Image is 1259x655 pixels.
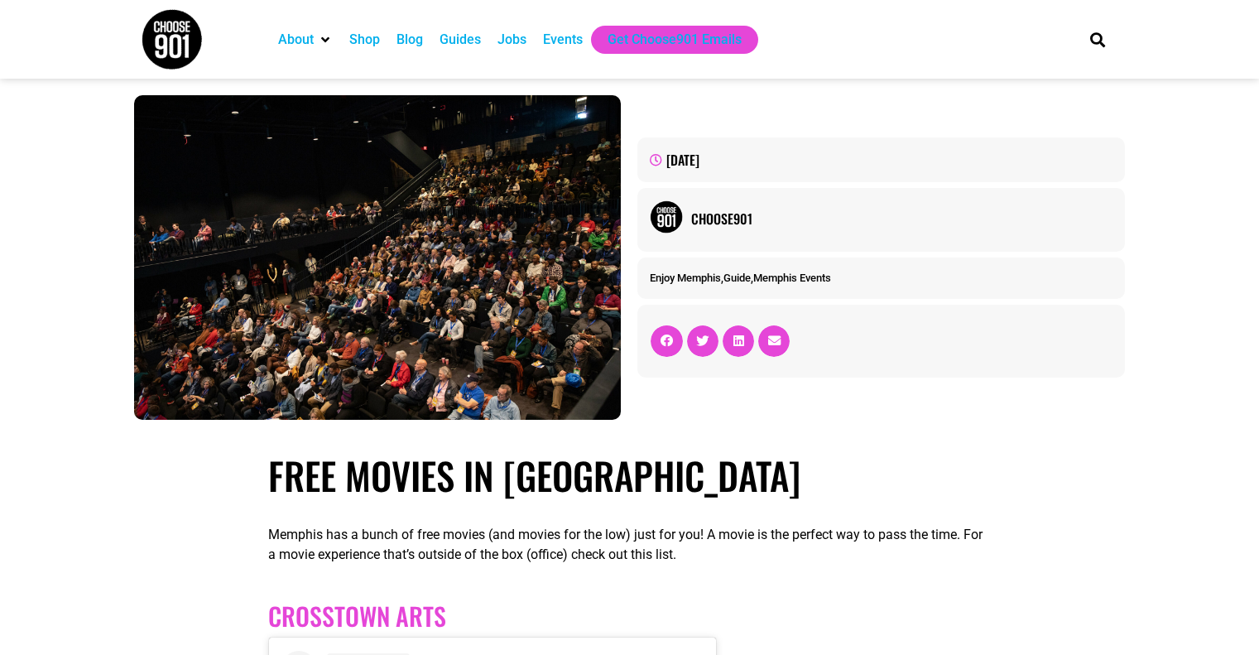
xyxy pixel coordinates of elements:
[723,325,754,357] div: Share on linkedin
[608,30,742,50] a: Get Choose901 Emails
[753,272,831,284] a: Memphis Events
[650,200,683,234] img: Picture of Choose901
[278,30,314,50] a: About
[268,597,446,634] a: Crosstown Arts
[1084,26,1111,53] div: Search
[650,272,721,284] a: Enjoy Memphis
[691,209,1112,229] a: Choose901
[440,30,481,50] a: Guides
[687,325,718,357] div: Share on twitter
[650,272,831,284] span: , ,
[134,95,621,420] img: A large, diverse audience seated in a dimly lit auditorium in Memphis, attentively facing a stage...
[270,26,341,54] div: About
[349,30,380,50] a: Shop
[396,30,423,50] a: Blog
[666,150,699,170] time: [DATE]
[651,325,682,357] div: Share on facebook
[723,272,751,284] a: Guide
[497,30,526,50] a: Jobs
[268,453,991,498] h1: Free Movies in [GEOGRAPHIC_DATA]
[758,325,790,357] div: Share on email
[543,30,583,50] a: Events
[268,525,991,565] p: Memphis has a bunch of free movies (and movies for the low) just for you! A movie is the perfect ...
[270,26,1061,54] nav: Main nav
